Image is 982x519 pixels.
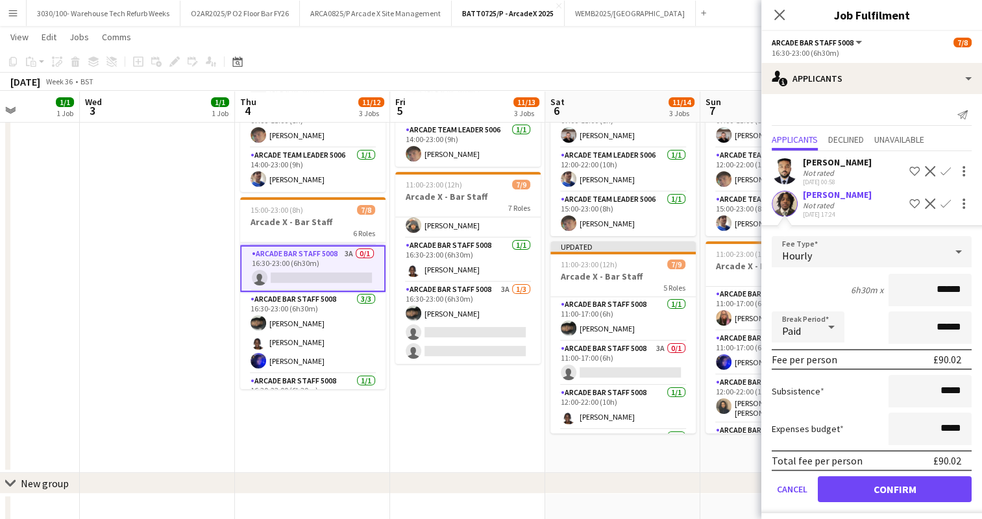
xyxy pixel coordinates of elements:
app-card-role: Arcade Team Leader 50061/114:00-23:00 (9h)[PERSON_NAME] [395,123,541,167]
app-card-role: Arcade Bar Staff 50081/111:00-17:00 (6h)[PERSON_NAME] [550,297,696,341]
app-card-role: Arcade Bar Staff 50083/3 [550,429,696,511]
div: [DATE] [10,75,40,88]
app-job-card: 15:00-23:00 (8h)7/8Arcade X - Bar Staff6 RolesArcade Bar Staff 50081/116:30-23:00 (6h30m)[PERSON_... [240,197,386,389]
a: View [5,29,34,45]
span: 6 Roles [353,228,375,238]
label: Subsistence [772,385,824,397]
button: 3030/100- Warehouse Tech Refurb Weeks [27,1,180,26]
span: Hourly [782,249,812,262]
span: 7/8 [953,38,972,47]
app-job-card: 07:00-23:00 (16h)3/3Arcade X - Team Leaders3 RolesArcade Team Leader 50061/107:00-15:00 (8h)[PERS... [706,58,851,236]
div: 3 Jobs [514,108,539,118]
app-card-role: Arcade Bar Staff 50083/316:30-23:00 (6h30m)[PERSON_NAME][PERSON_NAME][PERSON_NAME] [240,292,386,374]
span: 3 [83,103,102,118]
div: Updated [550,241,696,252]
div: Not rated [803,200,837,210]
button: Arcade Bar Staff 5008 [772,38,864,47]
div: 07:00-23:00 (16h)3/3Arcade X - Team Leaders3 RolesArcade Team Leader 50061/107:00-15:00 (8h)[PERS... [550,58,696,236]
span: Declined [828,135,864,144]
span: Jobs [69,31,89,43]
app-card-role: Arcade Bar Staff 50083A0/116:30-23:00 (6h30m) [240,245,386,292]
span: Arcade Bar Staff 5008 [772,38,853,47]
div: Total fee per person [772,454,863,467]
span: 5 Roles [663,283,685,293]
app-card-role: Arcade Bar Staff 50082/2 [706,423,851,486]
button: Cancel [772,476,813,502]
div: [PERSON_NAME] [803,156,872,168]
app-card-role: Arcade Bar Staff 50081/112:00-22:00 (10h)[PERSON_NAME] [550,385,696,429]
div: 3 Jobs [359,108,384,118]
app-card-role: Arcade Team Leader 50061/112:00-22:00 (10h)[PERSON_NAME] [550,148,696,192]
app-card-role: Arcade Bar Staff 50081/111:00-17:00 (6h)[PERSON_NAME] [706,287,851,331]
app-job-card: Updated11:00-23:00 (12h)7/9Arcade X - Bar Staff5 RolesArcade Bar Staff 50081/111:00-17:00 (6h)[PE... [550,241,696,433]
span: Paid [782,324,801,337]
span: 7 [704,103,721,118]
h3: Job Fulfilment [761,6,982,23]
span: Applicants [772,135,818,144]
span: 1/1 [211,97,229,107]
app-card-role: Arcade Team Leader 50061/115:00-23:00 (8h)[PERSON_NAME] [706,192,851,236]
app-job-card: 11:00-23:00 (12h)7/7Arcade X - Bar Staff5 RolesArcade Bar Staff 50081/111:00-17:00 (6h)[PERSON_NA... [706,241,851,433]
app-card-role: Arcade Team Leader 50061/114:00-23:00 (9h)[PERSON_NAME] [240,148,386,192]
span: 11/14 [669,97,694,107]
span: Edit [42,31,56,43]
button: ARCA0825/P Arcade X Site Management [300,1,452,26]
app-job-card: 11:00-23:00 (12h)7/9Arcade X - Bar Staff7 Roles[PERSON_NAME]Arcade Bar Staff 50081/116:30-23:00 (... [395,172,541,364]
div: [DATE] 17:24 [803,210,872,219]
div: 6h30m x [851,284,883,296]
span: Thu [240,96,256,108]
app-card-role: Arcade Team Leader 50061/107:00-15:00 (8h)[PERSON_NAME] [706,104,851,148]
div: 1 Job [56,108,73,118]
span: 11:00-23:00 (12h) [406,180,462,189]
span: 7/9 [512,180,530,189]
div: BST [80,77,93,86]
a: Edit [36,29,62,45]
span: Week 36 [43,77,75,86]
div: £90.02 [933,454,961,467]
span: Unavailable [874,135,924,144]
app-card-role: Arcade Team Leader 50061/112:00-22:00 (10h)[PERSON_NAME] [706,148,851,192]
span: 11:00-23:00 (12h) [716,249,772,259]
span: 11:00-23:00 (12h) [561,259,617,269]
div: [PERSON_NAME] [803,189,872,200]
span: 11/13 [513,97,539,107]
app-card-role: Arcade Bar Staff 50081/116:30-23:00 (6h30m) [240,374,386,418]
app-card-role: Arcade Team Leader 50061/115:00-23:00 (8h)[PERSON_NAME] [550,192,696,236]
button: O2AR2025/P O2 Floor Bar FY26 [180,1,300,26]
span: 5 [393,103,406,118]
div: 1 Job [212,108,228,118]
div: 3 Jobs [669,108,694,118]
span: 11/12 [358,97,384,107]
div: Not rated [803,168,837,178]
label: Expenses budget [772,423,844,435]
span: 6 [548,103,565,118]
app-card-role: Arcade Bar Staff 50083A1/316:30-23:00 (6h30m)[PERSON_NAME] [395,282,541,364]
h3: Arcade X - Bar Staff [240,216,386,228]
a: Comms [97,29,136,45]
span: Wed [85,96,102,108]
span: Sun [706,96,721,108]
span: Fri [395,96,406,108]
span: 7/8 [357,205,375,215]
app-card-role: Arcade Team Leader 50061/107:00-15:00 (8h)[PERSON_NAME] [240,104,386,148]
span: 7 Roles [508,203,530,213]
div: 16:30-23:00 (6h30m) [772,48,972,58]
button: Confirm [818,476,972,502]
span: 4 [238,103,256,118]
app-card-role: Arcade Team Leader 50061/107:00-15:00 (8h)[PERSON_NAME] [550,104,696,148]
button: WEMB2025/[GEOGRAPHIC_DATA] [565,1,696,26]
div: Applicants [761,63,982,94]
a: Jobs [64,29,94,45]
app-card-role: Arcade Bar Staff 50083A0/111:00-17:00 (6h) [550,341,696,385]
span: 7/9 [667,259,685,269]
h3: Arcade X - Bar Staff [706,260,851,272]
div: £90.02 [933,353,961,366]
div: New group [21,477,69,490]
div: [DATE] 00:58 [803,178,872,186]
span: 15:00-23:00 (8h) [251,205,303,215]
h3: Arcade X - Bar Staff [395,191,541,202]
